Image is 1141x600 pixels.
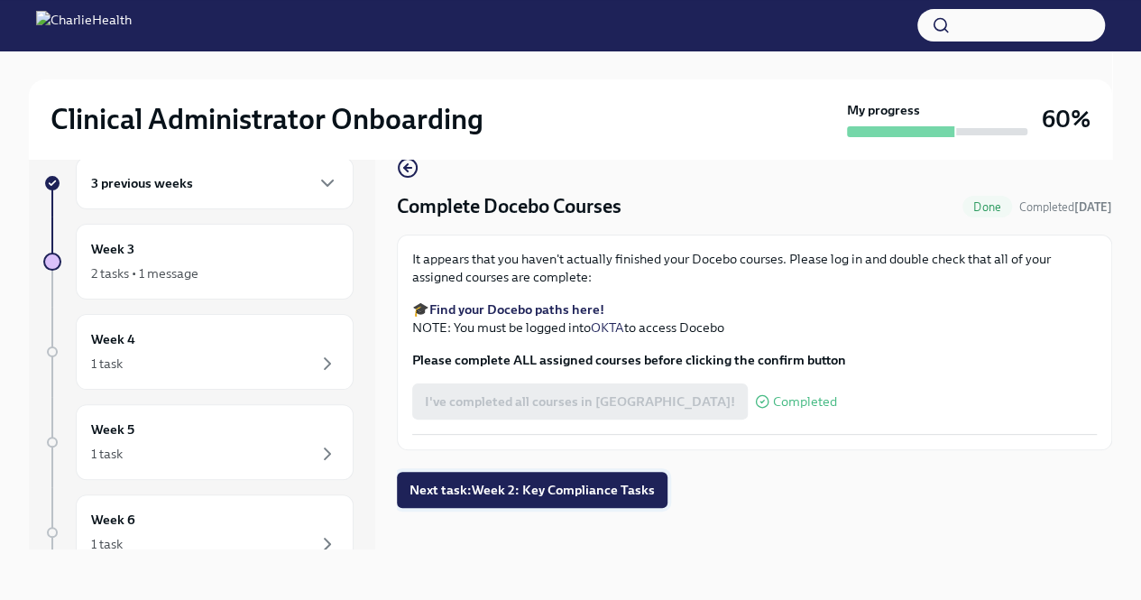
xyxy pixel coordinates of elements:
[43,404,354,480] a: Week 51 task
[412,352,846,368] strong: Please complete ALL assigned courses before clicking the confirm button
[91,445,123,463] div: 1 task
[429,301,604,318] a: Find your Docebo paths here!
[397,193,621,220] h4: Complete Docebo Courses
[412,300,1097,337] p: 🎓 NOTE: You must be logged into to access Docebo
[43,314,354,390] a: Week 41 task
[91,535,123,553] div: 1 task
[397,472,667,508] button: Next task:Week 2: Key Compliance Tasks
[91,510,135,530] h6: Week 6
[51,101,483,137] h2: Clinical Administrator Onboarding
[412,250,1097,286] p: It appears that you haven't actually finished your Docebo courses. Please log in and double check...
[591,319,624,336] a: OKTA
[409,481,655,499] span: Next task : Week 2: Key Compliance Tasks
[962,200,1012,214] span: Done
[36,11,132,40] img: CharlieHealth
[91,355,123,373] div: 1 task
[91,264,198,282] div: 2 tasks • 1 message
[76,157,354,209] div: 3 previous weeks
[91,173,193,193] h6: 3 previous weeks
[43,494,354,570] a: Week 61 task
[91,329,135,349] h6: Week 4
[43,224,354,300] a: Week 32 tasks • 1 message
[91,239,134,259] h6: Week 3
[1042,103,1090,135] h3: 60%
[773,395,837,409] span: Completed
[1019,200,1112,214] span: Completed
[1074,200,1112,214] strong: [DATE]
[1019,198,1112,216] span: September 29th, 2025 15:41
[847,101,920,119] strong: My progress
[91,420,134,439] h6: Week 5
